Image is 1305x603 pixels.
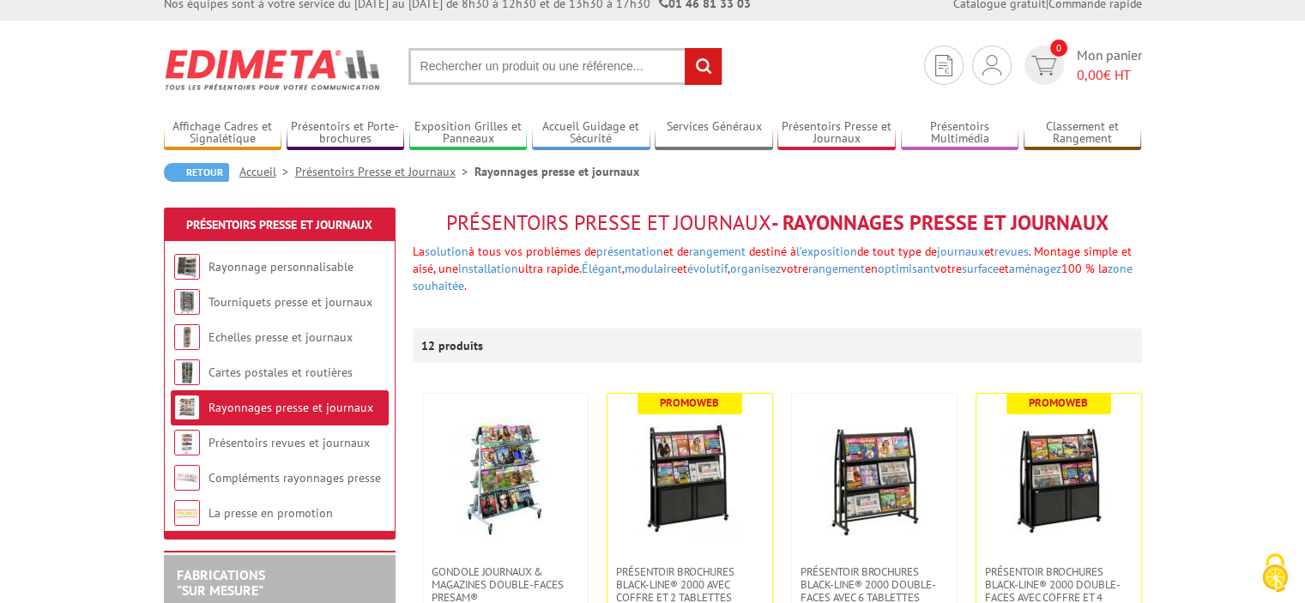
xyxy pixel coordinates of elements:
a: Présentoirs Presse et Journaux [777,119,896,148]
font: . [464,278,467,293]
button: Cookies (fenêtre modale) [1245,545,1305,603]
a: solution [425,244,468,259]
a: Présentoirs revues et journaux [208,435,370,450]
img: Tourniquets presse et journaux [174,289,200,315]
a: aménagez [1009,261,1061,276]
a: Accueil [239,164,295,179]
a: Affichage Cadres et Signalétique [164,119,282,148]
li: Rayonnages presse et journaux [474,163,639,180]
font: en [413,261,1133,293]
img: Présentoirs revues et journaux [174,430,200,455]
img: devis rapide [935,55,952,76]
a: Présentoirs Presse et Journaux [186,217,372,232]
a: Classement et Rangement [1024,119,1142,148]
a: Rayonnage personnalisable [208,259,353,274]
input: Rechercher un produit ou une référence... [408,48,722,85]
a: Exposition Grilles et Panneaux [409,119,528,148]
font: , [413,261,1133,293]
img: Présentoir brochures Black-Line® 2000 avec coffre et 2 tablettes inclinées [638,419,741,540]
a: journaux [937,244,984,259]
a: devis rapide 0 Mon panier 0,00€ HT [1020,45,1142,85]
a: évolutif [687,261,728,276]
a: rangement [808,261,865,276]
font: à tous vos problèmes de [468,244,596,259]
a: modulaire [625,261,677,276]
a: surface [962,261,999,276]
img: Cartes postales et routières [174,359,200,385]
font: votre [413,261,1133,293]
img: Rayonnage personnalisable [174,254,200,280]
a: Présentoirs Multimédia [901,119,1019,148]
a: souhaitée [413,278,464,293]
a: Cartes postales et routières [208,365,353,380]
a: FABRICATIONS"Sur Mesure" [177,566,265,599]
a: Tourniquets presse et journaux [208,294,372,310]
img: devis rapide [1031,56,1056,75]
b: Promoweb [660,395,719,410]
img: Echelles presse et journaux [174,324,200,350]
span: La [413,244,596,259]
a: Accueil Guidage et Sécurité [532,119,650,148]
span: 0 [1050,39,1067,57]
a: revues [994,244,1029,259]
a: Echelles presse et journaux [208,329,353,345]
a: Élégant [582,261,622,276]
img: Présentoir brochures Black-Line® 2000 double-faces avec coffre et 4 tablettes inclinées [999,419,1119,540]
h1: - Rayonnages presse et journaux [413,212,1142,234]
span: Mon panier [1077,45,1142,85]
a: La presse en promotion [208,505,333,521]
a: organisez [730,261,781,276]
span: € HT [1077,65,1142,85]
a: Retour [164,163,229,182]
img: Rayonnages presse et journaux [174,395,200,420]
input: rechercher [685,48,722,85]
a: optimisant [878,261,934,276]
img: Cookies (fenêtre modale) [1254,552,1296,594]
font: et [413,261,1133,293]
img: Présentoir brochures Black-Line® 2000 double-faces avec 6 tablettes inclinées [814,419,934,540]
img: La presse en promotion [174,500,200,526]
img: Edimeta [164,38,383,101]
span: destiné à de tout type de et . [749,244,1030,259]
font: ultra rapide. [413,261,1133,293]
font: 100 % la [413,261,1133,293]
a: Présentoirs Presse et Journaux [295,164,474,179]
a: présentation [596,244,663,259]
a: Présentoirs et Porte-brochures [287,119,405,148]
span: Montage simple et aisé, une [413,244,1133,293]
a: zone [1108,261,1133,276]
img: Compléments rayonnages presse [174,465,200,491]
a: Services Généraux [655,119,773,148]
a: l’exposition [796,244,857,259]
a: Compléments rayonnages presse [208,470,381,485]
a: installation [458,261,518,276]
b: Promoweb [1029,395,1088,410]
a: Rayonnages presse et journaux [208,400,373,415]
a: rangement [689,244,746,259]
span: Présentoirs Presse et Journaux [446,209,771,236]
img: Gondole journaux & magazines double-faces Presam® [445,419,565,540]
p: 12 produits [421,329,486,363]
font: et de [413,244,1133,293]
span: 0,00 [1077,66,1103,83]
